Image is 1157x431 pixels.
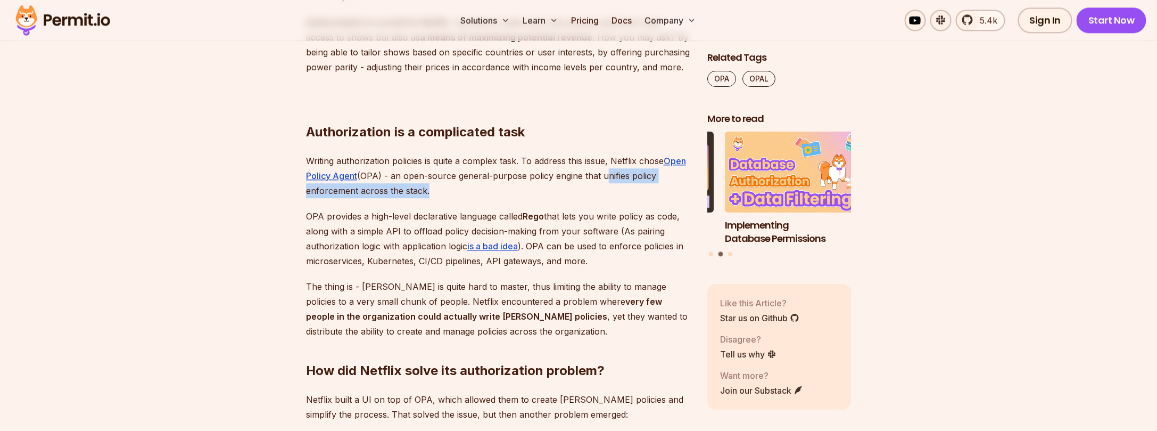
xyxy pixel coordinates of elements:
[306,392,690,422] p: Netflix built a UI on top of OPA, which allowed them to create [PERSON_NAME] policies and simplif...
[742,71,775,87] a: OPAL
[467,241,518,251] a: is a bad idea
[720,384,803,397] a: Join our Substack
[720,297,799,310] p: Like this Article?
[709,253,713,257] button: Go to slide 1
[725,219,869,246] h3: Implementing Database Permissions
[306,81,690,141] h2: Authorization is a complicated task
[707,132,851,258] div: Posts
[456,10,514,31] button: Solutions
[640,10,700,31] button: Company
[720,348,776,361] a: Tell us why
[306,156,686,181] a: Open Policy Agent
[707,71,736,87] a: OPA
[420,32,592,43] strong: a means of maximizing potential revenue
[518,10,563,31] button: Learn
[725,132,869,246] a: Implementing Database PermissionsImplementing Database Permissions
[567,10,603,31] a: Pricing
[306,153,690,198] p: Writing authorization policies is quite a complex task. To address this issue, Netflix chose (OPA...
[725,132,869,246] li: 2 of 3
[707,51,851,64] h2: Related Tags
[306,320,690,379] h2: How did Netflix solve its authorization problem?
[1018,7,1073,33] a: Sign In
[720,312,799,324] a: Star us on Github
[707,112,851,126] h2: More to read
[306,209,690,269] p: OPA provides a high-level declarative language called that lets you write policy as code, along w...
[11,2,115,38] img: Permit logo
[974,14,998,27] span: 5.4k
[523,211,544,222] strong: Rego
[725,132,869,213] img: Implementing Database Permissions
[956,10,1005,31] a: 5.4k
[306,15,690,75] p: - not only to make sure only paying customers have access to shows but also as . How you may ask?...
[1077,7,1146,33] a: Start Now
[607,10,636,31] a: Docs
[720,369,803,382] p: Want more?
[570,132,714,246] li: 1 of 3
[728,253,732,257] button: Go to slide 3
[720,333,776,346] p: Disagree?
[718,252,723,257] button: Go to slide 2
[306,279,690,339] p: The thing is - [PERSON_NAME] is quite hard to master, thus limiting the ability to manage policie...
[306,296,662,322] strong: very few people in the organization could actually write [PERSON_NAME] policies
[570,219,714,246] h3: Authorization with Open Policy Agent (OPA)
